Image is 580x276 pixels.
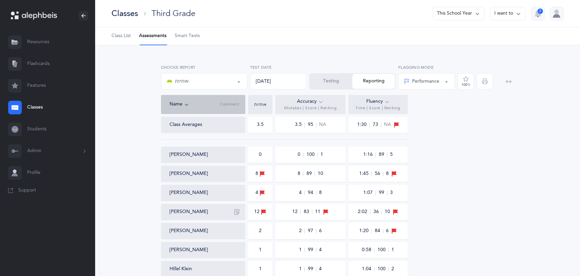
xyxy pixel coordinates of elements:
[391,247,394,254] span: 1
[390,190,393,196] span: 3
[531,7,545,20] button: 2
[538,9,543,14] div: 2
[490,7,526,20] button: I want to
[170,190,208,196] button: [PERSON_NAME]
[259,151,262,158] div: 0
[398,64,455,70] label: Flagging Mode
[398,73,455,90] button: Performance
[433,7,485,20] button: This School Year
[363,191,376,195] span: 1:07
[256,189,265,197] div: 4
[359,229,372,233] span: 1:20
[307,123,316,127] span: 95
[259,228,262,234] div: 2
[152,8,195,19] div: Third Grade
[357,210,370,214] span: 2:02
[404,78,439,85] div: Performance
[175,33,200,39] span: Smart Tests
[362,248,374,252] span: 0:58
[377,248,389,252] span: 100
[170,101,220,108] div: Name
[362,267,374,271] span: 1:04
[377,267,389,271] span: 100
[161,64,247,70] label: Choose report
[307,248,316,252] span: 99
[318,171,323,177] span: 10
[254,208,266,216] div: 12
[307,229,316,233] span: 97
[170,209,208,215] button: [PERSON_NAME]
[461,83,470,86] div: 100
[111,33,131,39] span: Class List
[250,64,307,70] label: Test Date
[458,73,474,90] button: 100%
[299,229,305,233] span: 2
[170,151,208,158] button: [PERSON_NAME]
[161,73,247,90] button: אותיות
[259,266,262,273] div: 1
[18,187,36,194] span: Support
[391,266,394,273] span: 2
[384,121,391,128] span: NA
[319,228,322,234] span: 6
[363,152,376,157] span: 1:16
[319,247,322,254] span: 4
[468,83,470,87] span: %
[386,228,389,234] span: 6
[307,267,316,271] span: 99
[374,229,383,233] span: 84
[303,210,312,214] span: 83
[250,73,307,90] div: [DATE]
[379,152,387,157] span: 89
[299,248,305,252] span: 1
[374,172,383,176] span: 56
[355,105,400,111] span: Time | Score | Ranking
[306,172,315,176] span: 89
[320,151,323,158] span: 1
[111,8,138,19] div: Classes
[167,77,189,85] div: אותיות
[390,151,393,158] span: 5
[385,209,390,215] span: 10
[373,210,382,214] span: 36
[357,123,370,127] span: 1:30
[319,121,326,128] span: NA
[259,247,262,254] div: 1
[257,121,264,128] div: 3.5
[170,247,208,254] button: [PERSON_NAME]
[170,171,208,177] button: [PERSON_NAME]
[315,209,320,215] span: 11
[372,123,381,127] span: 73
[170,228,208,234] button: [PERSON_NAME]
[297,98,323,105] div: Accuracy
[386,171,389,177] span: 8
[306,152,318,157] span: 100
[307,191,316,195] span: 94
[170,266,192,273] button: HIllel Klein
[319,266,322,273] span: 4
[295,123,305,127] span: 3.5
[297,152,303,157] span: 0
[310,74,352,89] button: Testing
[292,210,301,214] span: 12
[379,191,387,195] span: 99
[319,190,322,196] span: 8
[359,172,372,176] span: 1:45
[170,121,202,128] div: Class Averages
[299,191,305,195] span: 4
[366,98,390,105] div: Fluency
[284,105,337,111] span: Mistakes | Score | Ranking
[250,102,271,107] div: אותיות
[299,267,305,271] span: 1
[297,172,303,176] span: 8
[220,102,239,107] span: Comment
[256,170,265,178] div: 8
